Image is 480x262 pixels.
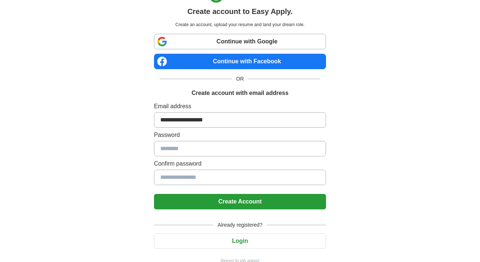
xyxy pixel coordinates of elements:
[154,34,326,49] a: Continue with Google
[188,6,293,17] h1: Create account to Easy Apply.
[154,54,326,69] a: Continue with Facebook
[155,21,325,28] p: Create an account, upload your resume and land your dream role.
[154,233,326,249] button: Login
[154,238,326,244] a: Login
[154,102,326,111] label: Email address
[232,75,248,83] span: OR
[213,221,267,229] span: Already registered?
[154,131,326,139] label: Password
[192,89,288,98] h1: Create account with email address
[154,194,326,209] button: Create Account
[154,159,326,168] label: Confirm password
